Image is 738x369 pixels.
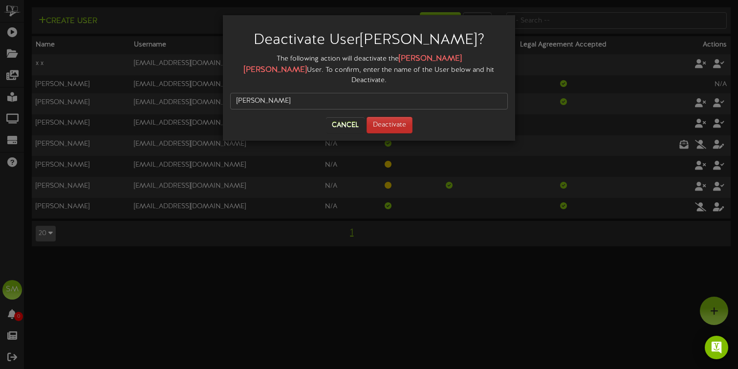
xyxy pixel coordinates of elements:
[326,117,365,133] button: Cancel
[230,93,508,109] input: John Hudson
[705,336,728,359] div: Open Intercom Messenger
[238,32,500,48] h2: Deactivate User [PERSON_NAME] ?
[367,117,412,133] button: Deactivate
[244,54,462,74] strong: [PERSON_NAME] [PERSON_NAME]
[230,53,508,86] div: The following action will deactivate the User. To confirm, enter the name of the User below and h...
